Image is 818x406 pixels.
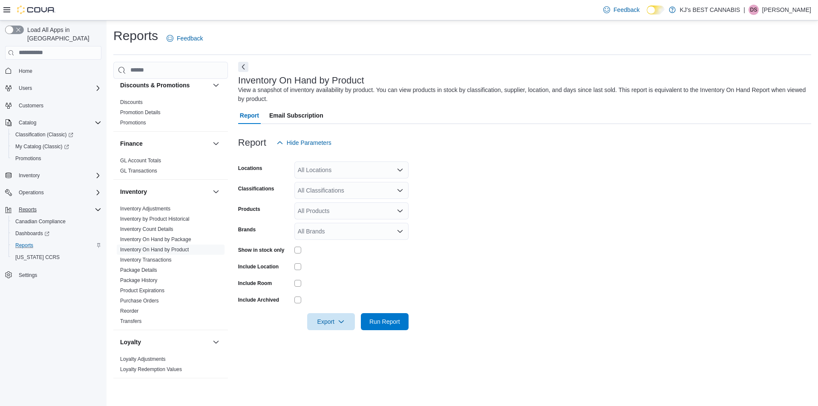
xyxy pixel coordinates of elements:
p: [PERSON_NAME] [762,5,811,15]
button: Promotions [9,153,105,164]
button: Finance [120,139,209,148]
span: Reports [15,204,101,215]
span: Canadian Compliance [15,218,66,225]
a: Feedback [600,1,643,18]
button: Export [307,313,355,330]
h3: Inventory [120,187,147,196]
button: Inventory [15,170,43,181]
a: Loyalty Redemption Values [120,366,182,372]
span: Inventory [19,172,40,179]
button: Home [2,65,105,77]
a: Inventory Adjustments [120,206,170,212]
button: Customers [2,99,105,112]
button: Discounts & Promotions [120,81,209,89]
a: Discounts [120,99,143,105]
span: Inventory On Hand by Package [120,236,191,243]
a: Inventory On Hand by Product [120,247,189,253]
a: Transfers [120,318,141,324]
input: Dark Mode [647,6,665,14]
a: GL Account Totals [120,158,161,164]
button: Canadian Compliance [9,216,105,227]
button: Run Report [361,313,409,330]
a: Classification (Classic) [12,130,77,140]
button: [US_STATE] CCRS [9,251,105,263]
a: Promotions [120,120,146,126]
span: Report [240,107,259,124]
button: Users [15,83,35,93]
button: Reports [2,204,105,216]
div: Loyalty [113,354,228,378]
a: Inventory Transactions [120,257,172,263]
a: Promotion Details [120,109,161,115]
a: GL Transactions [120,168,157,174]
span: Loyalty Adjustments [120,356,166,363]
button: Open list of options [397,167,403,173]
span: Package History [120,277,157,284]
a: Customers [15,101,47,111]
span: Hide Parameters [287,138,331,147]
h3: Report [238,138,266,148]
span: GL Transactions [120,167,157,174]
span: Load All Apps in [GEOGRAPHIC_DATA] [24,26,101,43]
label: Classifications [238,185,274,192]
span: Discounts [120,99,143,106]
button: Operations [2,187,105,199]
span: Feedback [177,34,203,43]
button: Inventory [120,187,209,196]
div: View a snapshot of inventory availability by product. You can view products in stock by classific... [238,86,807,104]
nav: Complex example [5,61,101,303]
span: My Catalog (Classic) [12,141,101,152]
a: Inventory On Hand by Package [120,236,191,242]
label: Include Location [238,263,279,270]
div: Finance [113,155,228,179]
span: Customers [19,102,43,109]
button: Operations [15,187,47,198]
span: Inventory [15,170,101,181]
a: Inventory by Product Historical [120,216,190,222]
a: Promotions [12,153,45,164]
button: Reports [9,239,105,251]
span: Email Subscription [269,107,323,124]
a: Reorder [120,308,138,314]
p: | [743,5,745,15]
button: Finance [211,138,221,149]
span: Reports [15,242,33,249]
h3: Finance [120,139,143,148]
span: Reports [19,206,37,213]
span: Inventory Transactions [120,256,172,263]
label: Brands [238,226,256,233]
span: Customers [15,100,101,111]
p: KJ's BEST CANNABIS [680,5,740,15]
span: Classification (Classic) [15,131,73,138]
a: Inventory Count Details [120,226,173,232]
span: Promotion Details [120,109,161,116]
a: [US_STATE] CCRS [12,252,63,262]
button: Catalog [2,117,105,129]
span: Settings [15,269,101,280]
span: My Catalog (Classic) [15,143,69,150]
span: Settings [19,272,37,279]
h3: Loyalty [120,338,141,346]
button: Open list of options [397,207,403,214]
span: Canadian Compliance [12,216,101,227]
a: Feedback [163,30,206,47]
button: Inventory [2,170,105,181]
button: Reports [15,204,40,215]
span: Feedback [613,6,639,14]
a: My Catalog (Classic) [12,141,72,152]
span: Loyalty Redemption Values [120,366,182,373]
label: Show in stock only [238,247,285,253]
div: Discounts & Promotions [113,97,228,131]
span: [US_STATE] CCRS [15,254,60,261]
button: Next [238,62,248,72]
a: Loyalty Adjustments [120,356,166,362]
span: Home [15,66,101,76]
h1: Reports [113,27,158,44]
a: Classification (Classic) [9,129,105,141]
button: Discounts & Promotions [211,80,221,90]
h3: Discounts & Promotions [120,81,190,89]
span: Washington CCRS [12,252,101,262]
span: Purchase Orders [120,297,159,304]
